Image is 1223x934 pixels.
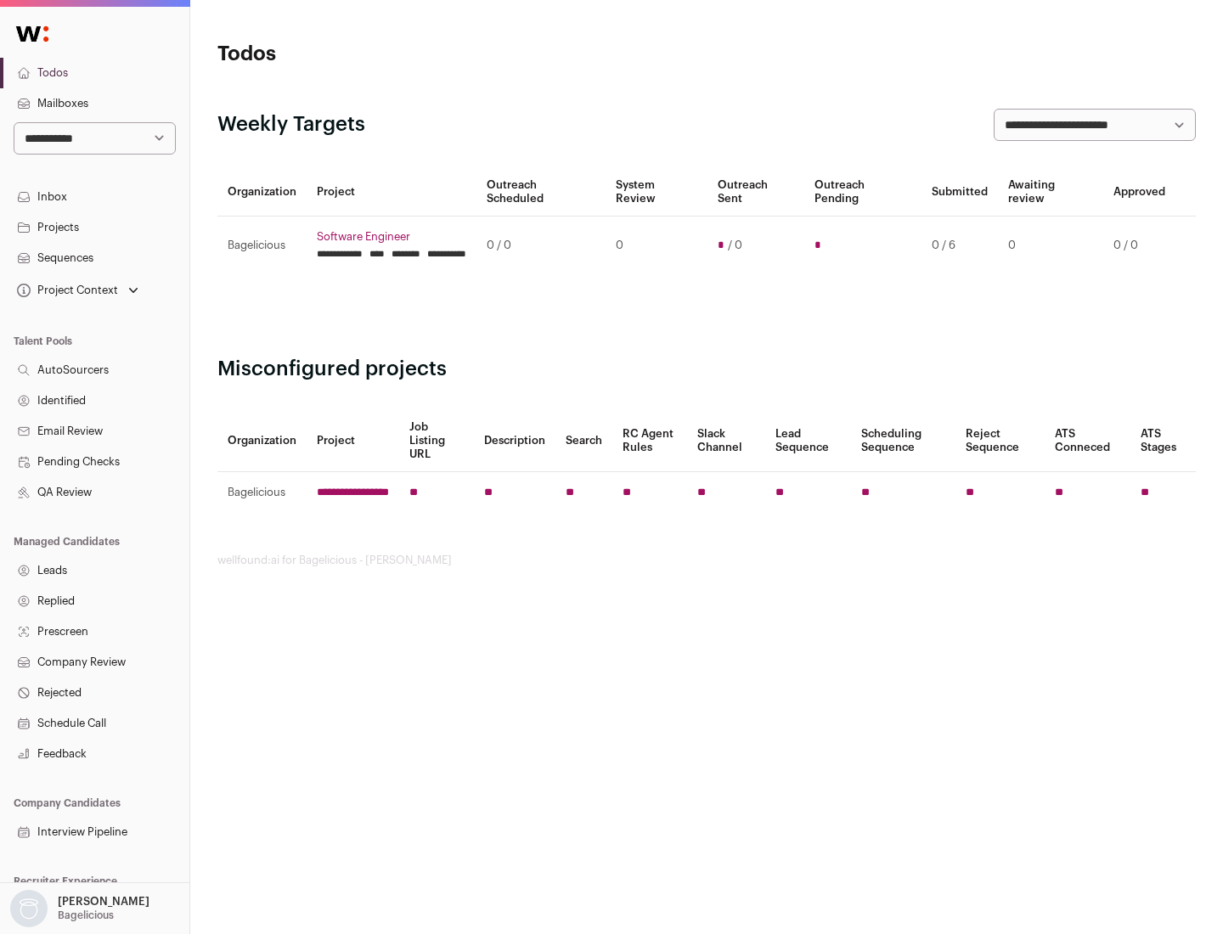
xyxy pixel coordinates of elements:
[217,472,307,514] td: Bagelicious
[307,168,476,217] th: Project
[921,217,998,275] td: 0 / 6
[1103,168,1175,217] th: Approved
[765,410,851,472] th: Lead Sequence
[217,356,1196,383] h2: Misconfigured projects
[58,909,114,922] p: Bagelicious
[10,890,48,927] img: nopic.png
[317,230,466,244] a: Software Engineer
[476,217,606,275] td: 0 / 0
[399,410,474,472] th: Job Listing URL
[217,41,544,68] h1: Todos
[804,168,921,217] th: Outreach Pending
[851,410,955,472] th: Scheduling Sequence
[476,168,606,217] th: Outreach Scheduled
[7,890,153,927] button: Open dropdown
[707,168,805,217] th: Outreach Sent
[606,168,707,217] th: System Review
[217,554,1196,567] footer: wellfound:ai for Bagelicious - [PERSON_NAME]
[7,17,58,51] img: Wellfound
[998,168,1103,217] th: Awaiting review
[1103,217,1175,275] td: 0 / 0
[1045,410,1130,472] th: ATS Conneced
[217,111,365,138] h2: Weekly Targets
[307,410,399,472] th: Project
[58,895,149,909] p: [PERSON_NAME]
[555,410,612,472] th: Search
[921,168,998,217] th: Submitted
[728,239,742,252] span: / 0
[217,410,307,472] th: Organization
[14,279,142,302] button: Open dropdown
[955,410,1045,472] th: Reject Sequence
[14,284,118,297] div: Project Context
[998,217,1103,275] td: 0
[1130,410,1196,472] th: ATS Stages
[612,410,686,472] th: RC Agent Rules
[687,410,765,472] th: Slack Channel
[474,410,555,472] th: Description
[217,217,307,275] td: Bagelicious
[217,168,307,217] th: Organization
[606,217,707,275] td: 0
